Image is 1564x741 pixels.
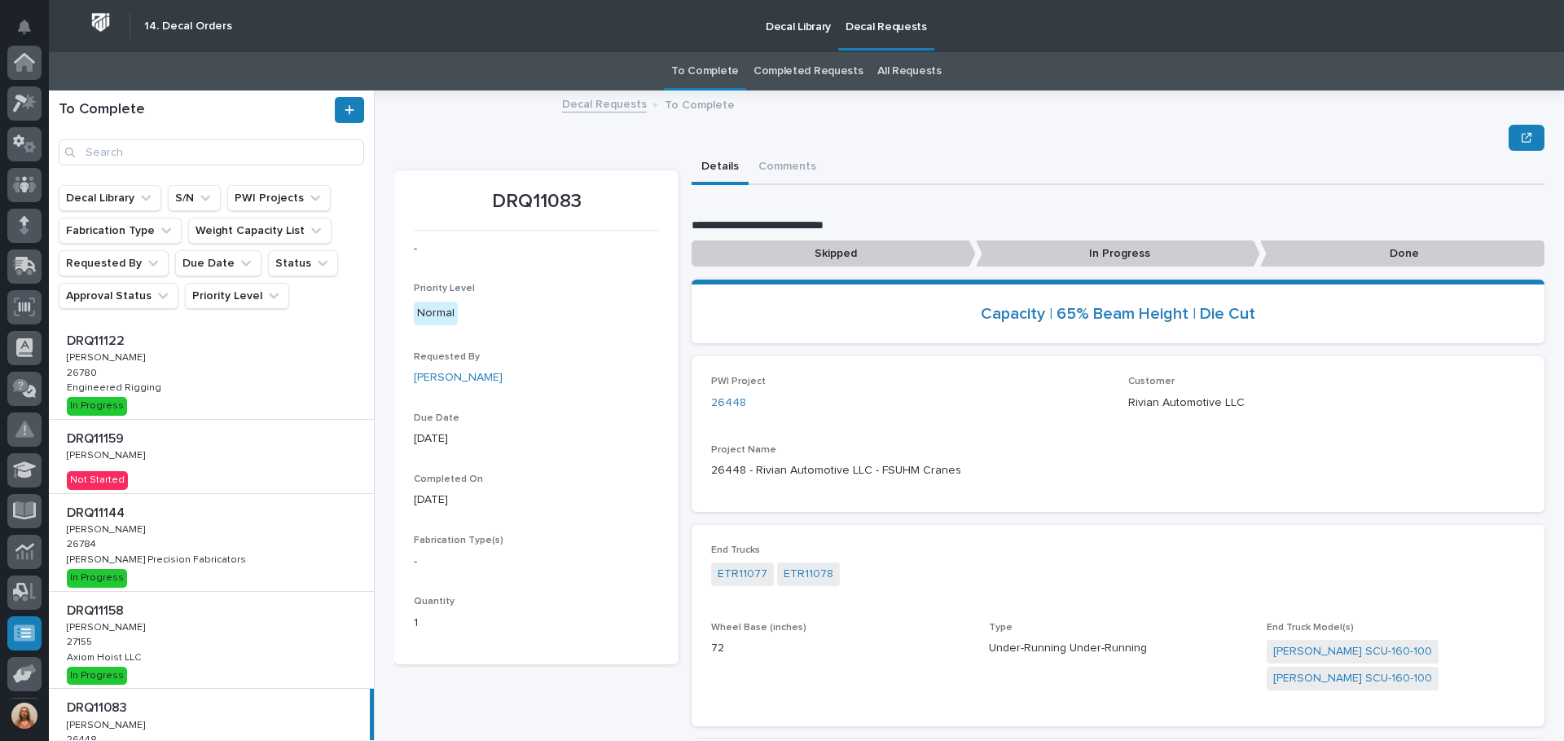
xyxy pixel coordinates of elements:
[188,218,332,244] button: Weight Capacity List
[711,545,760,555] span: End Trucks
[414,597,455,606] span: Quantity
[59,185,161,211] button: Decal Library
[59,218,182,244] button: Fabrication Type
[67,428,127,447] p: DRQ11159
[1070,640,1147,657] span: Under-Running
[414,474,483,484] span: Completed On
[67,502,128,521] p: DRQ11144
[711,640,969,657] p: 72
[67,447,148,461] p: [PERSON_NAME]
[67,551,249,566] p: [PERSON_NAME] Precision Fabricators
[671,52,739,90] a: To Complete
[414,554,659,571] p: -
[414,492,659,509] p: [DATE]
[67,521,148,536] p: [PERSON_NAME]
[20,20,42,46] div: Notifications
[67,364,100,379] p: 26780
[414,615,659,632] p: 1
[414,352,480,362] span: Requested By
[144,20,232,33] h2: 14. Decal Orders
[784,566,833,583] a: ETR11078
[414,190,659,214] p: DRQ11083
[692,151,749,185] button: Details
[562,94,647,112] a: Decal Requests
[414,413,459,423] span: Due Date
[1273,670,1432,687] a: [PERSON_NAME] SCU-160-100
[49,592,374,690] a: DRQ11158DRQ11158 [PERSON_NAME][PERSON_NAME] 2715527155 Axiom Hoist LLCAxiom Hoist LLC In Progress
[175,250,261,276] button: Due Date
[67,349,148,364] p: [PERSON_NAME]
[1267,623,1354,633] span: End Truck Model(s)
[67,667,127,685] div: In Progress
[1128,395,1526,412] p: Rivian Automotive LLC
[7,10,42,44] button: Notifications
[414,430,659,448] p: [DATE]
[49,494,374,592] a: DRQ11144DRQ11144 [PERSON_NAME][PERSON_NAME] 2678426784 [PERSON_NAME] Precision Fabricators[PERSON...
[86,7,116,37] img: Workspace Logo
[67,600,127,619] p: DRQ11158
[59,101,332,119] h1: To Complete
[692,240,976,267] p: Skipped
[711,445,776,455] span: Project Name
[67,697,130,716] p: DRQ11083
[414,536,503,545] span: Fabrication Type(s)
[711,462,1525,479] p: 26448 - Rivian Automotive LLC - FSUHM Cranes
[67,619,148,633] p: [PERSON_NAME]
[749,151,826,185] button: Comments
[414,284,475,293] span: Priority Level
[67,569,127,587] div: In Progress
[7,699,42,733] button: users-avatar
[67,536,99,550] p: 26784
[665,95,735,112] p: To Complete
[1128,377,1175,386] span: Customer
[1273,643,1432,660] a: [PERSON_NAME] SCU-160-100
[59,139,364,165] input: Search
[1260,240,1544,267] p: Done
[414,369,503,386] a: [PERSON_NAME]
[67,717,148,731] p: [PERSON_NAME]
[711,623,806,633] span: Wheel Base (inches)
[989,640,1066,657] span: Under-Running
[59,283,178,309] button: Approval Status
[711,377,766,386] span: PWI Project
[976,240,1260,267] p: In Progress
[67,330,128,349] p: DRQ11122
[989,623,1013,633] span: Type
[414,302,458,325] div: Normal
[168,185,221,211] button: S/N
[49,322,374,420] a: DRQ11122DRQ11122 [PERSON_NAME][PERSON_NAME] 2678026780 Engineered RiggingEngineered Rigging In Pr...
[67,471,128,489] div: Not Started
[718,566,767,583] a: ETR11077
[877,52,941,90] a: All Requests
[49,420,374,494] a: DRQ11159DRQ11159 [PERSON_NAME][PERSON_NAME] Not Started
[185,283,289,309] button: Priority Level
[67,633,95,648] p: 27155
[67,379,165,394] p: Engineered Rigging
[711,395,746,412] a: 26448
[268,250,338,276] button: Status
[227,185,331,211] button: PWI Projects
[981,304,1255,324] a: Capacity | 65% Beam Height | Die Cut
[67,649,144,664] p: Axiom Hoist LLC
[753,52,863,90] a: Completed Requests
[67,397,127,415] div: In Progress
[414,240,659,258] p: -
[59,250,169,276] button: Requested By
